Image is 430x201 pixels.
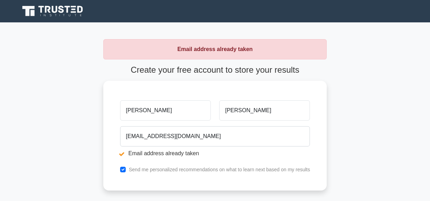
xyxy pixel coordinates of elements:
[129,167,310,172] label: Send me personalized recommendations on what to learn next based on my results
[177,46,252,52] strong: Email address already taken
[120,149,310,158] li: Email address already taken
[103,65,327,75] h4: Create your free account to store your results
[120,100,211,121] input: First name
[219,100,310,121] input: Last name
[120,126,310,146] input: Email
